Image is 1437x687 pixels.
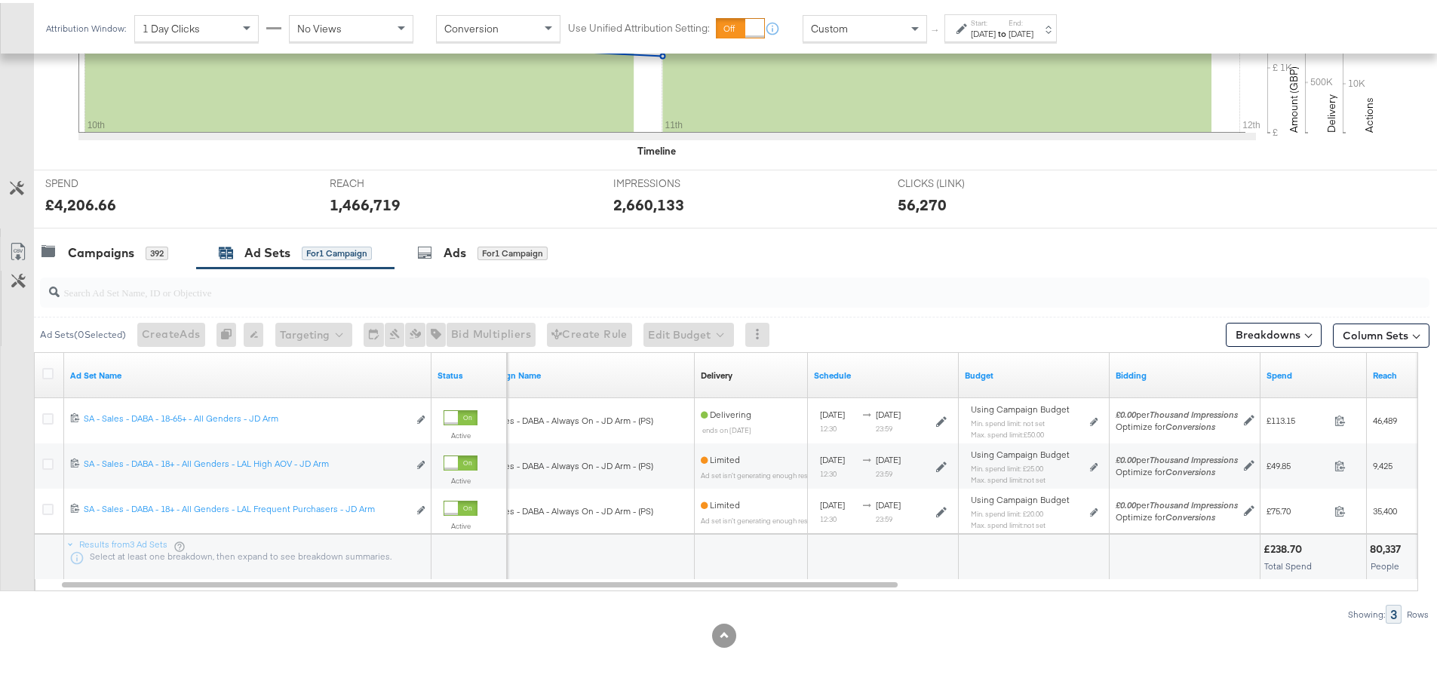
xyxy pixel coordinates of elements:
[45,20,127,31] div: Attribution Window:
[1264,539,1307,554] div: £238.70
[84,455,408,467] div: SA - Sales - DABA - 18+ - All Genders - LAL High AOV - JD Arm
[1226,320,1322,344] button: Breakdowns
[876,421,892,430] sub: 23:59
[613,191,684,213] div: 2,660,133
[330,191,401,213] div: 1,466,719
[702,422,751,431] sub: ends on [DATE]
[444,241,466,259] div: Ads
[1373,457,1392,468] span: 9,425
[971,491,1070,503] span: Using Campaign Budget
[1287,63,1300,130] text: Amount (GBP)
[216,320,244,344] div: 0
[1150,451,1238,462] em: Thousand Impressions
[965,367,1104,379] a: Shows the current budget of Ad Set.
[1116,367,1254,379] a: Shows your bid and optimisation settings for this Ad Set.
[1333,320,1429,345] button: Column Sets
[820,466,837,475] sub: 12:30
[477,244,548,257] div: for 1 Campaign
[701,496,740,508] span: Limited
[820,406,845,417] span: [DATE]
[876,511,892,520] sub: 23:59
[84,455,408,471] a: SA - Sales - DABA - 18+ - All Genders - LAL High AOV - JD Arm
[811,19,848,32] span: Custom
[297,19,342,32] span: No Views
[971,427,1044,436] sub: Max. spend limit : £50.00
[1373,502,1397,514] span: 35,400
[971,15,996,25] label: Start:
[70,367,425,379] a: Your Ad Set name.
[1165,508,1215,520] em: Conversions
[84,409,408,425] a: SA - Sales - DABA - 18-65+ - All Genders - JD Arm
[146,244,168,257] div: 392
[701,367,732,379] div: Delivery
[996,25,1009,36] strong: to
[1009,15,1033,25] label: End:
[60,268,1302,298] input: Search Ad Set Name, ID or Objective
[971,400,1070,413] span: Using Campaign Budget
[971,416,1045,425] sub: Min. spend limit: not set
[1165,463,1215,474] em: Conversions
[1267,367,1361,379] a: The total amount spent to date.
[1371,557,1399,569] span: People
[898,173,1011,188] span: CLICKS (LINK)
[45,173,158,188] span: SPEND
[1267,457,1328,468] span: £49.85
[876,451,901,462] span: [DATE]
[1362,94,1376,130] text: Actions
[1116,451,1238,462] span: per
[45,191,116,213] div: £4,206.66
[244,241,290,259] div: Ad Sets
[876,466,892,475] sub: 23:59
[820,511,837,520] sub: 12:30
[1386,602,1402,621] div: 3
[68,241,134,259] div: Campaigns
[438,367,501,379] a: Shows the current state of your Ad Set.
[971,506,1043,515] sub: Min. spend limit: £20.00
[637,141,676,155] div: Timeline
[701,406,751,417] span: Delivering
[613,173,726,188] span: IMPRESSIONS
[1373,412,1397,423] span: 46,489
[814,367,953,379] a: Shows when your Ad Set is scheduled to deliver.
[1150,406,1238,417] em: Thousand Impressions
[84,409,408,422] div: SA - Sales - DABA - 18-65+ - All Genders - JD Arm
[701,468,889,477] sub: Ad set isn’t generating enough results to exit learning phase.
[1009,25,1033,37] div: [DATE]
[1373,367,1436,379] a: The number of people your ad was served to.
[40,325,126,339] div: Ad Sets ( 0 Selected)
[1325,91,1338,130] text: Delivery
[474,457,653,468] span: SA - Sales - DABA - Always On - JD Arm - (PS)
[1406,606,1429,617] div: Rows
[1116,496,1238,508] span: per
[1165,418,1215,429] em: Conversions
[876,496,901,508] span: [DATE]
[1267,412,1328,423] span: £113.15
[143,19,200,32] span: 1 Day Clicks
[444,518,477,528] label: Active
[474,412,653,423] span: SA - Sales - DABA - Always On - JD Arm - (PS)
[971,461,1043,470] sub: Min. spend limit: £25.00
[302,244,372,257] div: for 1 Campaign
[876,406,901,417] span: [DATE]
[330,173,443,188] span: REACH
[84,500,408,512] div: SA - Sales - DABA - 18+ - All Genders - LAL Frequent Purchasers - JD Arm
[84,500,408,516] a: SA - Sales - DABA - 18+ - All Genders - LAL Frequent Purchasers - JD Arm
[1116,418,1238,430] div: Optimize for
[1116,451,1136,462] em: £0.00
[971,446,1070,458] span: Using Campaign Budget
[971,517,1046,526] sub: Max. spend limit : not set
[701,451,740,462] span: Limited
[474,502,653,514] span: SA - Sales - DABA - Always On - JD Arm - (PS)
[929,26,943,31] span: ↑
[820,496,845,508] span: [DATE]
[1150,496,1238,508] em: Thousand Impressions
[971,25,996,37] div: [DATE]
[1347,606,1386,617] div: Showing:
[820,421,837,430] sub: 12:30
[1116,463,1238,475] div: Optimize for
[1264,557,1312,569] span: Total Spend
[1116,496,1136,508] em: £0.00
[444,473,477,483] label: Active
[1116,406,1238,417] span: per
[971,472,1046,481] sub: Max. spend limit : not set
